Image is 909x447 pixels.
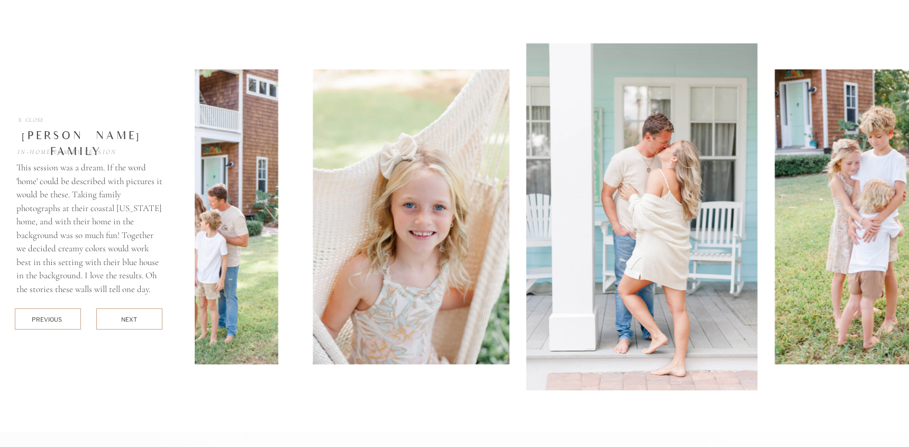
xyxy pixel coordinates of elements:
img: Young girl smiling at the camera while sitting in a hammock [313,69,509,364]
div: [PERSON_NAME] Family [16,128,136,147]
img: Orlando florida couple kisses during their family photography session at their coastal Florida home. [526,43,758,390]
div: previous [32,315,64,323]
div: next [121,315,138,323]
p: This session was a dream. If the word 'home' could be described with pictures it would be these. ... [16,161,162,302]
h2: In-HOme Family Session [16,147,118,157]
div: X. Close [16,117,46,124]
